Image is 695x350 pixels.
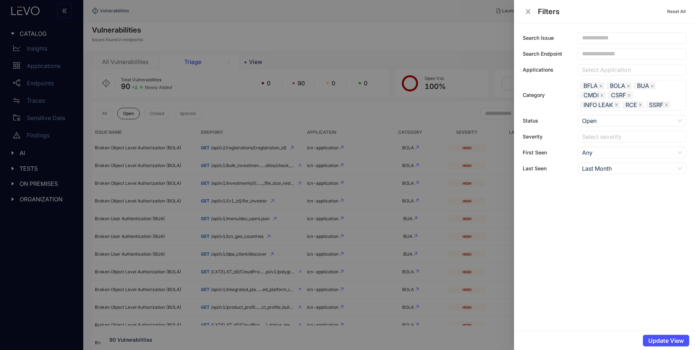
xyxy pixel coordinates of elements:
span: close [525,8,531,15]
span: close [650,84,654,88]
div: Filters [538,8,666,16]
span: RCE [625,102,637,108]
label: Last Seen [523,166,547,171]
span: INFO LEAK [584,102,613,108]
span: close [627,84,630,88]
label: Category [523,92,545,98]
span: BUA [637,82,649,89]
div: Any [582,147,675,158]
span: INFO LEAK [580,101,620,108]
span: BOLA [607,82,632,89]
span: CMDi [584,92,599,98]
span: close [615,103,618,107]
span: BOLA [610,82,625,89]
button: Update View [643,335,689,346]
span: close [639,103,642,107]
span: close [600,94,604,98]
label: Status [523,118,538,124]
span: close [599,84,603,88]
label: Severity [523,134,543,140]
span: BFLA [580,82,605,89]
span: Open [582,115,682,126]
label: Search Endpoint [523,51,562,57]
span: Reset All [667,9,686,14]
span: close [665,103,668,107]
button: Reset All [666,6,686,17]
span: SSRF [649,102,663,108]
span: Update View [648,337,684,344]
button: Close [523,8,534,16]
div: Last Month [582,163,675,174]
span: CMDi [580,91,606,99]
label: First Seen [523,150,547,155]
label: Applications [523,67,553,73]
span: BFLA [584,82,598,89]
label: Search Issue [523,35,554,41]
span: CSRF [608,91,633,99]
span: BUA [634,82,656,89]
span: RCE [622,101,644,108]
span: close [627,94,631,98]
span: SSRF [646,101,670,108]
span: CSRF [611,92,626,98]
